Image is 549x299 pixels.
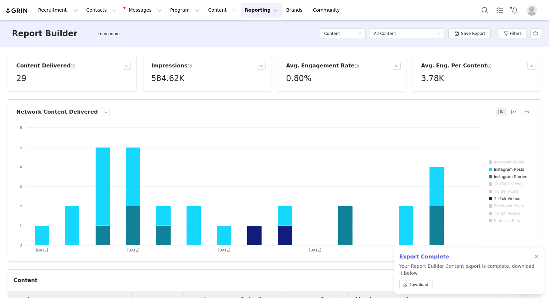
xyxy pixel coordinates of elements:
text: Instagram Stories [494,174,527,179]
div: All Content [374,29,396,39]
text: 6 [20,125,22,130]
h5: 3.78K [421,72,444,84]
text: [DATE] [127,248,139,252]
img: grin logo [5,8,29,14]
text: Twitch Videos [494,211,520,216]
span: Download [409,282,429,288]
text: Pinterest Pins [494,218,520,223]
button: Save Report [448,28,491,39]
text: Instagram Posts [494,167,524,172]
i: icon: down [358,32,362,36]
button: Contacts [82,3,120,18]
text: [DATE] [309,248,321,252]
text: Instagram Reels [494,159,524,164]
button: Profile [522,5,544,16]
text: [DATE] [36,248,48,252]
h5: Content [324,29,340,39]
a: Community [309,3,347,18]
text: YouTube Videos [494,181,523,186]
text: 4 [20,164,22,169]
button: Filters [499,28,526,39]
a: Brands [282,3,308,18]
text: [DATE] [218,248,230,252]
text: 5 [20,145,22,149]
h2: Export Complete [399,253,534,261]
button: Reporting [241,3,282,18]
h5: 584.62K [151,72,185,84]
h3: Report Builder [12,28,77,40]
text: Facebook Posts [494,203,524,208]
a: Download [399,280,432,289]
h3: Content Delivered [16,62,76,70]
text: TikTok Videos [494,196,520,201]
p: Your Report Builder Content export is complete, download it below [399,263,534,292]
button: Notifications [508,3,522,18]
button: Content [204,3,240,18]
button: Recruitment [34,3,82,18]
text: Twitter Posts [494,189,518,194]
button: Messages [121,3,166,18]
text: 3 [20,184,22,189]
h5: 0.80% [286,72,311,84]
text: 1 [20,223,22,228]
a: Tasks [493,3,507,18]
h5: 29 [16,72,27,84]
img: placeholder-profile.jpg [526,5,537,16]
button: Search [478,3,492,18]
text: 2 [20,204,22,208]
text: 0 [20,243,22,248]
text: [DATE] [400,248,413,252]
h3: Avg. Engagement Rate [286,62,359,70]
i: icon: down [436,32,440,36]
div: Content [14,276,38,284]
h3: Impressions [151,62,193,70]
button: Program [166,3,204,18]
h3: Network Content Delivered [16,108,98,116]
h3: Avg. Eng. Per Content [421,62,492,70]
div: Tooltip anchor [96,31,121,37]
